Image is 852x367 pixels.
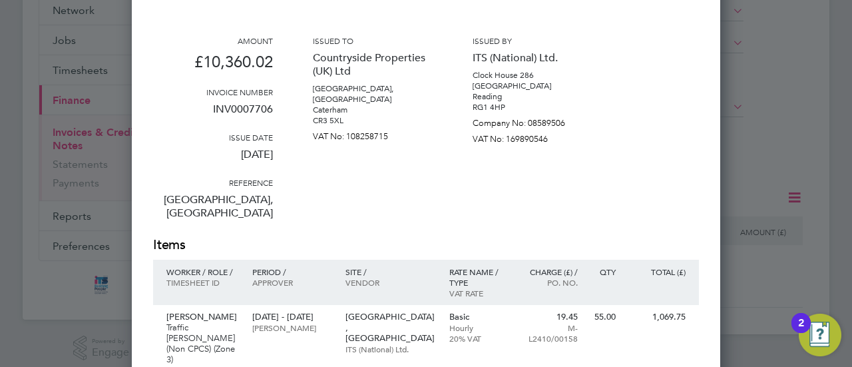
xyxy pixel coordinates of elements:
[313,126,433,142] p: VAT No: 108258715
[629,312,686,322] p: 1,069.75
[591,266,616,277] p: QTY
[153,188,273,236] p: [GEOGRAPHIC_DATA], [GEOGRAPHIC_DATA]
[345,344,436,354] p: ITS (National) Ltd.
[153,35,273,46] h3: Amount
[166,312,239,322] p: [PERSON_NAME]
[153,236,699,254] h2: Items
[520,322,578,344] p: M-L2410/00158
[591,312,616,322] p: 55.00
[798,323,804,340] div: 2
[449,333,507,344] p: 20% VAT
[153,143,273,177] p: [DATE]
[473,35,592,46] h3: Issued by
[252,322,331,333] p: [PERSON_NAME]
[166,322,239,365] p: Traffic [PERSON_NAME] (Non CPCS) (Zone 3)
[252,277,331,288] p: Approver
[345,266,436,277] p: Site /
[473,129,592,145] p: VAT No: 169890546
[520,277,578,288] p: Po. No.
[449,312,507,322] p: Basic
[313,83,433,105] p: [GEOGRAPHIC_DATA], [GEOGRAPHIC_DATA]
[153,132,273,143] h3: Issue date
[313,105,433,115] p: Caterham
[153,87,273,97] h3: Invoice number
[449,322,507,333] p: Hourly
[313,46,433,83] p: Countryside Properties (UK) Ltd
[799,314,841,356] button: Open Resource Center, 2 new notifications
[629,266,686,277] p: Total (£)
[473,113,592,129] p: Company No: 08589506
[473,81,592,91] p: [GEOGRAPHIC_DATA]
[166,277,239,288] p: Timesheet ID
[473,102,592,113] p: RG1 4HP
[473,46,592,70] p: ITS (National) Ltd.
[345,312,436,344] p: [GEOGRAPHIC_DATA], [GEOGRAPHIC_DATA]
[252,312,331,322] p: [DATE] - [DATE]
[313,115,433,126] p: CR3 5XL
[449,288,507,298] p: VAT rate
[252,266,331,277] p: Period /
[166,266,239,277] p: Worker / Role /
[153,97,273,132] p: INV0007706
[345,277,436,288] p: Vendor
[313,35,433,46] h3: Issued to
[473,91,592,102] p: Reading
[520,266,578,277] p: Charge (£) /
[153,46,273,87] p: £10,360.02
[520,312,578,322] p: 19.45
[473,70,592,81] p: Clock House 286
[153,177,273,188] h3: Reference
[449,266,507,288] p: Rate name / type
